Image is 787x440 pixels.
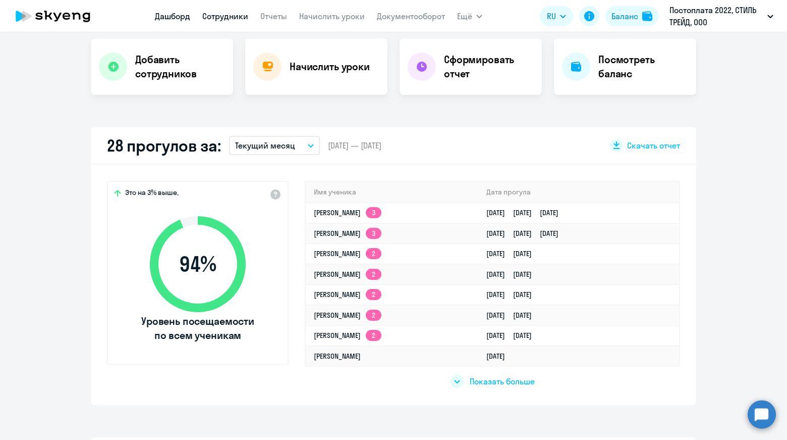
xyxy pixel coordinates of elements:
[664,4,778,28] button: Постоплата 2022, СТИЛЬ ТРЕЙД, ООО
[366,228,381,239] app-skyeng-badge: 3
[605,6,658,26] button: Балансbalance
[366,207,381,218] app-skyeng-badge: 3
[314,331,381,340] a: [PERSON_NAME]2
[235,139,295,152] p: Текущий месяц
[107,135,221,156] h2: 28 прогулов за:
[366,310,381,321] app-skyeng-badge: 2
[366,289,381,300] app-skyeng-badge: 2
[486,311,540,320] a: [DATE][DATE]
[478,182,679,203] th: Дата прогула
[140,252,256,276] span: 94 %
[229,136,320,155] button: Текущий месяц
[486,290,540,299] a: [DATE][DATE]
[299,11,365,21] a: Начислить уроки
[486,270,540,279] a: [DATE][DATE]
[155,11,190,21] a: Дашборд
[486,229,567,238] a: [DATE][DATE][DATE]
[366,248,381,259] app-skyeng-badge: 2
[140,314,256,343] span: Уровень посещаемости по всем ученикам
[314,352,361,361] a: [PERSON_NAME]
[314,208,381,217] a: [PERSON_NAME]3
[486,352,513,361] a: [DATE]
[627,140,680,151] span: Скачать отчет
[486,331,540,340] a: [DATE][DATE]
[540,6,573,26] button: RU
[314,311,381,320] a: [PERSON_NAME]2
[328,140,381,151] span: [DATE] — [DATE]
[135,53,225,81] h4: Добавить сотрудников
[457,10,472,22] span: Ещё
[457,6,482,26] button: Ещё
[306,182,478,203] th: Имя ученика
[486,208,567,217] a: [DATE][DATE][DATE]
[260,11,287,21] a: Отчеты
[125,188,179,200] span: Это на 3% выше,
[314,229,381,238] a: [PERSON_NAME]3
[669,4,763,28] p: Постоплата 2022, СТИЛЬ ТРЕЙД, ООО
[470,376,535,387] span: Показать больше
[290,60,370,74] h4: Начислить уроки
[486,249,540,258] a: [DATE][DATE]
[314,249,381,258] a: [PERSON_NAME]2
[444,53,534,81] h4: Сформировать отчет
[547,10,556,22] span: RU
[642,11,652,21] img: balance
[366,269,381,280] app-skyeng-badge: 2
[202,11,248,21] a: Сотрудники
[314,290,381,299] a: [PERSON_NAME]2
[314,270,381,279] a: [PERSON_NAME]2
[366,330,381,341] app-skyeng-badge: 2
[598,53,688,81] h4: Посмотреть баланс
[377,11,445,21] a: Документооборот
[611,10,638,22] div: Баланс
